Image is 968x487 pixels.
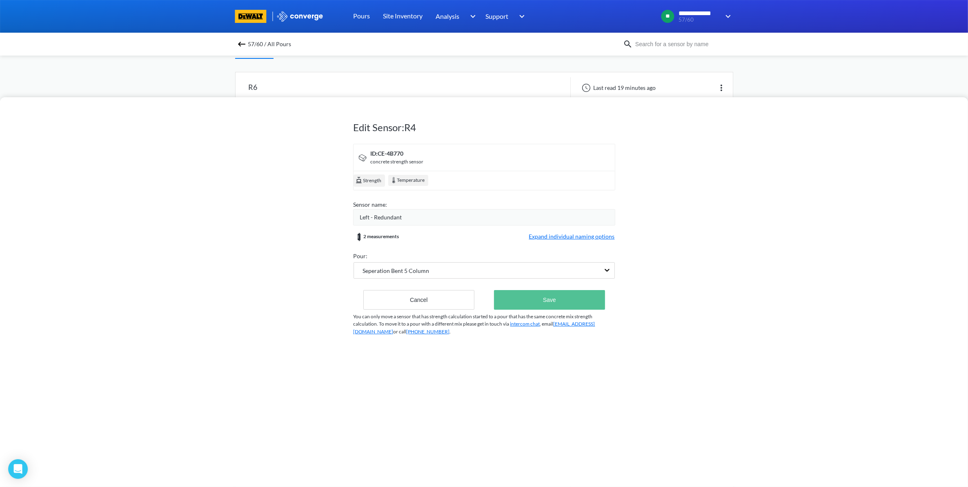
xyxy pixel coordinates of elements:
[529,232,615,242] span: Expand individual naming options
[436,11,459,21] span: Analysis
[354,252,615,261] div: Pour:
[510,321,540,327] a: intercom chat
[390,176,397,184] img: temperature.svg
[363,290,475,310] button: Cancel
[358,153,367,163] img: signal-icon.svg
[248,38,292,50] span: 57/60 / All Pours
[276,11,324,22] img: logo_ewhite.svg
[407,328,450,335] a: [PHONE_NUMBER]
[371,158,424,166] div: concrete strength sensor
[388,175,428,186] div: Temperature
[465,11,478,21] img: downArrow.svg
[360,213,402,222] span: Left - Redundant
[623,39,633,49] img: icon-search.svg
[679,17,720,23] span: 57/60
[363,177,382,185] span: Strength
[354,232,364,242] img: measurements-group.svg
[720,11,733,21] img: downArrow.svg
[494,290,605,310] button: Save
[235,10,276,23] a: branding logo
[354,266,429,275] span: Seperation Bent 5 Column
[633,40,732,49] input: Search for a sensor by name
[485,11,508,21] span: Support
[371,149,424,158] div: ID: CE-4B770
[514,11,527,21] img: downArrow.svg
[354,121,615,134] h1: Edit Sensor: R4
[354,200,615,209] div: Sensor name:
[355,176,363,183] img: cube.svg
[235,10,267,23] img: branding logo
[8,459,28,479] div: Open Intercom Messenger
[354,232,399,242] div: 2 measurements
[354,313,615,336] p: You can only move a sensor that has strength calculation started to a pour that has the same conc...
[237,39,247,49] img: backspace.svg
